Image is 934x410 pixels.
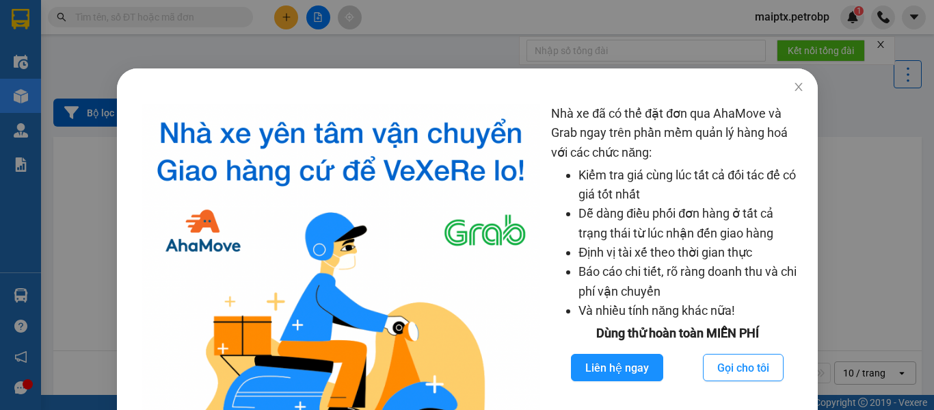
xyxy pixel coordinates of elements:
div: Dùng thử hoàn toàn MIỄN PHÍ [551,324,803,343]
button: Gọi cho tôi [703,354,784,381]
button: Liên hệ ngay [571,354,663,381]
li: Và nhiều tính năng khác nữa! [578,301,803,320]
button: Close [779,68,817,107]
li: Định vị tài xế theo thời gian thực [578,243,803,262]
span: Liên hệ ngay [585,359,649,376]
li: Báo cáo chi tiết, rõ ràng doanh thu và chi phí vận chuyển [578,262,803,301]
span: close [792,81,803,92]
li: Dễ dàng điều phối đơn hàng ở tất cả trạng thái từ lúc nhận đến giao hàng [578,204,803,243]
span: Gọi cho tôi [717,359,769,376]
li: Kiểm tra giá cùng lúc tất cả đối tác để có giá tốt nhất [578,166,803,205]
